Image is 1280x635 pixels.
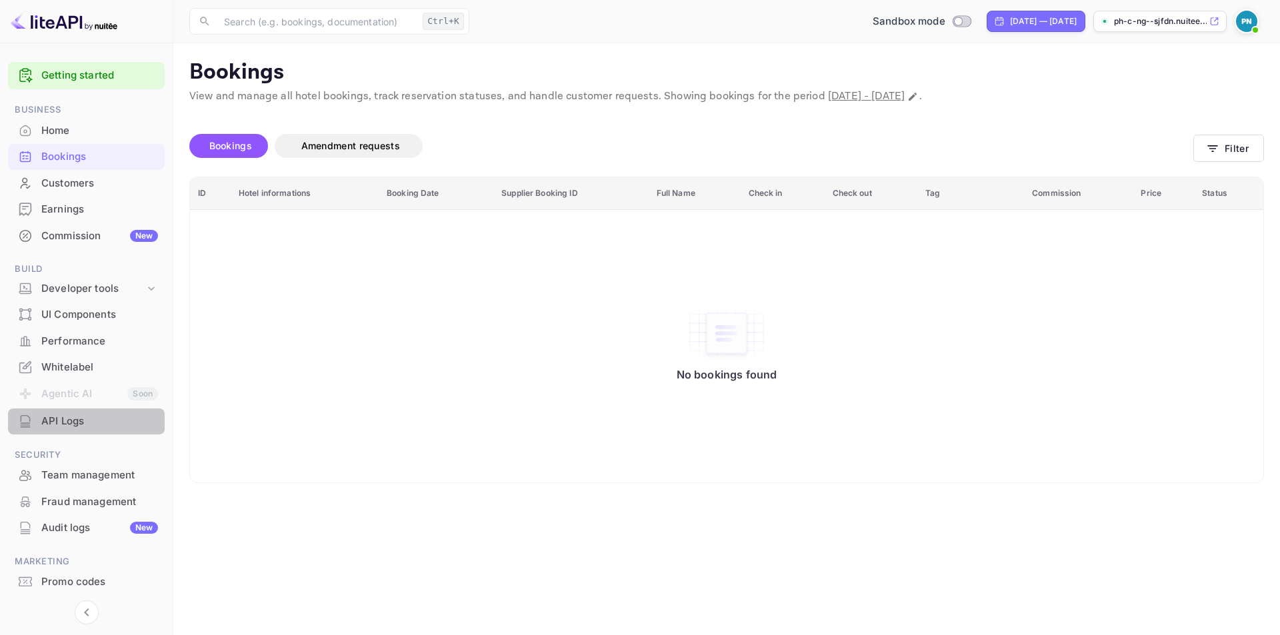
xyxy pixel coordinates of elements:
th: Supplier Booking ID [493,177,648,210]
div: Performance [41,334,158,349]
a: Getting started [41,68,158,83]
div: New [130,522,158,534]
p: No bookings found [677,368,777,381]
div: CommissionNew [8,223,165,249]
button: Collapse navigation [75,600,99,624]
a: Team management [8,462,165,487]
p: ph-c-ng--sjfdn.nuitee.... [1114,15,1207,27]
a: UI Components [8,302,165,326]
div: UI Components [41,307,158,322]
th: Commission [1024,177,1133,210]
div: Whitelabel [41,360,158,375]
div: Customers [8,171,165,197]
div: Getting started [8,62,165,89]
th: Booking Date [379,177,493,210]
div: Home [8,118,165,144]
a: Whitelabel [8,354,165,379]
div: Home [41,123,158,139]
span: Marketing [8,554,165,569]
a: Fraud management [8,489,165,514]
div: Fraud management [8,489,165,515]
div: Bookings [8,144,165,170]
div: account-settings tabs [189,134,1193,158]
a: Promo codes [8,569,165,594]
a: Audit logsNew [8,515,165,540]
table: booking table [190,177,1263,482]
div: Performance [8,328,165,354]
input: Search (e.g. bookings, documentation) [216,8,417,35]
div: Earnings [8,197,165,223]
p: Bookings [189,59,1264,86]
div: Promo codes [8,569,165,595]
div: Customers [41,176,158,191]
div: Switch to Production mode [867,14,976,29]
th: Tag [917,177,1024,210]
th: Price [1133,177,1194,210]
div: New [130,230,158,242]
a: Earnings [8,197,165,221]
span: Bookings [209,140,252,151]
div: Bookings [41,149,158,165]
th: ID [190,177,231,210]
div: Promo codes [41,574,158,590]
div: Audit logsNew [8,515,165,541]
div: Earnings [41,202,158,217]
a: Home [8,118,165,143]
a: Customers [8,171,165,195]
div: Audit logs [41,520,158,536]
th: Check in [741,177,825,210]
div: Developer tools [8,277,165,301]
a: Bookings [8,144,165,169]
img: LiteAPI logo [11,11,117,32]
img: No bookings found [687,305,767,361]
span: Amendment requests [301,140,400,151]
div: [DATE] — [DATE] [1010,15,1077,27]
div: API Logs [41,414,158,429]
div: Commission [41,229,158,244]
div: Fraud management [41,494,158,510]
button: Filter [1193,135,1264,162]
a: API Logs [8,408,165,433]
div: Team management [41,468,158,483]
th: Full Name [649,177,741,210]
span: Build [8,262,165,277]
div: Whitelabel [8,354,165,380]
span: Business [8,103,165,117]
button: Change date range [906,90,919,103]
div: UI Components [8,302,165,328]
span: Sandbox mode [873,14,945,29]
span: [DATE] - [DATE] [828,89,905,103]
th: Hotel informations [231,177,379,210]
span: Security [8,448,165,462]
th: Status [1194,177,1263,210]
a: CommissionNew [8,223,165,248]
div: API Logs [8,408,165,434]
p: View and manage all hotel bookings, track reservation statuses, and handle customer requests. Sho... [189,89,1264,105]
div: Ctrl+K [423,13,464,30]
img: Phúc Ngô [1236,11,1257,32]
div: Developer tools [41,281,145,297]
th: Check out [825,177,918,210]
div: Team management [8,462,165,488]
a: Performance [8,328,165,353]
